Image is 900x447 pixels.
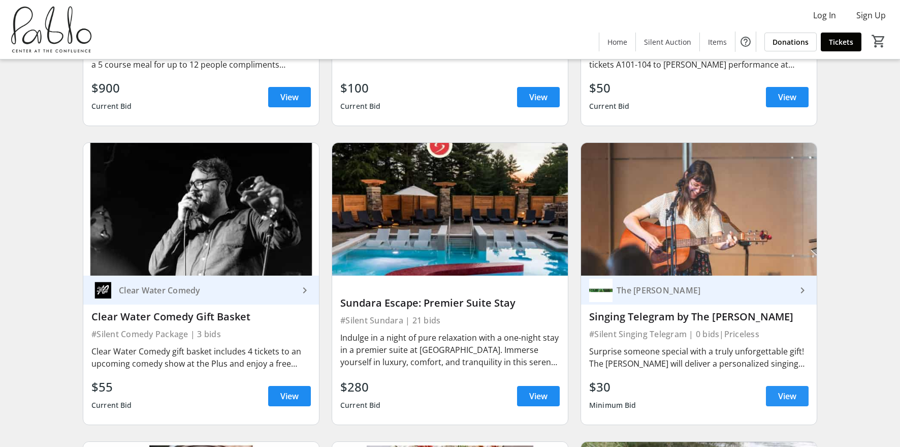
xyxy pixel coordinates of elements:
[708,37,727,47] span: Items
[91,97,132,115] div: Current Bid
[766,87,809,107] a: View
[115,285,299,295] div: Clear Water Comedy
[91,79,132,97] div: $900
[280,91,299,103] span: View
[340,332,560,368] div: Indulge in a night of pure relaxation with a one-night stay in a premier suite at [GEOGRAPHIC_DAT...
[589,311,809,323] div: Singing Telegram by The [PERSON_NAME]
[280,390,299,402] span: View
[91,378,132,396] div: $55
[773,37,809,47] span: Donations
[848,7,894,23] button: Sign Up
[870,32,888,50] button: Cart
[636,33,699,51] a: Silent Auction
[332,143,568,276] img: Sundara Escape: Premier Suite Stay
[805,7,844,23] button: Log In
[644,37,691,47] span: Silent Auction
[529,91,548,103] span: View
[340,313,560,327] div: #Silent Sundara | 21 bids
[517,386,560,406] a: View
[589,378,636,396] div: $30
[91,396,132,414] div: Current Bid
[589,279,613,302] img: The Nunnery
[91,279,115,302] img: Clear Water Comedy
[607,37,627,47] span: Home
[340,297,560,309] div: Sundara Escape: Premier Suite Stay
[517,87,560,107] a: View
[340,396,381,414] div: Current Bid
[796,284,809,296] mat-icon: keyboard_arrow_right
[700,33,735,51] a: Items
[599,33,635,51] a: Home
[268,386,311,406] a: View
[83,276,319,305] a: Clear Water ComedyClear Water Comedy
[856,9,886,21] span: Sign Up
[589,327,809,341] div: #Silent Singing Telegram | 0 bids | Priceless
[581,143,817,276] img: Singing Telegram by The Nunnery
[813,9,836,21] span: Log In
[340,79,381,97] div: $100
[91,327,311,341] div: #Silent Comedy Package | 3 bids
[766,386,809,406] a: View
[735,32,756,52] button: Help
[778,390,796,402] span: View
[299,284,311,296] mat-icon: keyboard_arrow_right
[821,33,861,51] a: Tickets
[340,97,381,115] div: Current Bid
[6,4,97,55] img: Pablo Center's Logo
[268,87,311,107] a: View
[829,37,853,47] span: Tickets
[613,285,796,295] div: The [PERSON_NAME]
[778,91,796,103] span: View
[589,345,809,370] div: Surprise someone special with a truly unforgettable gift! The [PERSON_NAME] will deliver a person...
[589,396,636,414] div: Minimum Bid
[581,276,817,305] a: The Nunnery The [PERSON_NAME]
[340,378,381,396] div: $280
[589,97,630,115] div: Current Bid
[529,390,548,402] span: View
[764,33,817,51] a: Donations
[91,345,311,370] div: Clear Water Comedy gift basket includes 4 tickets to an upcoming comedy show at the Plus and enjo...
[589,79,630,97] div: $50
[91,311,311,323] div: Clear Water Comedy Gift Basket
[83,143,319,276] img: Clear Water Comedy Gift Basket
